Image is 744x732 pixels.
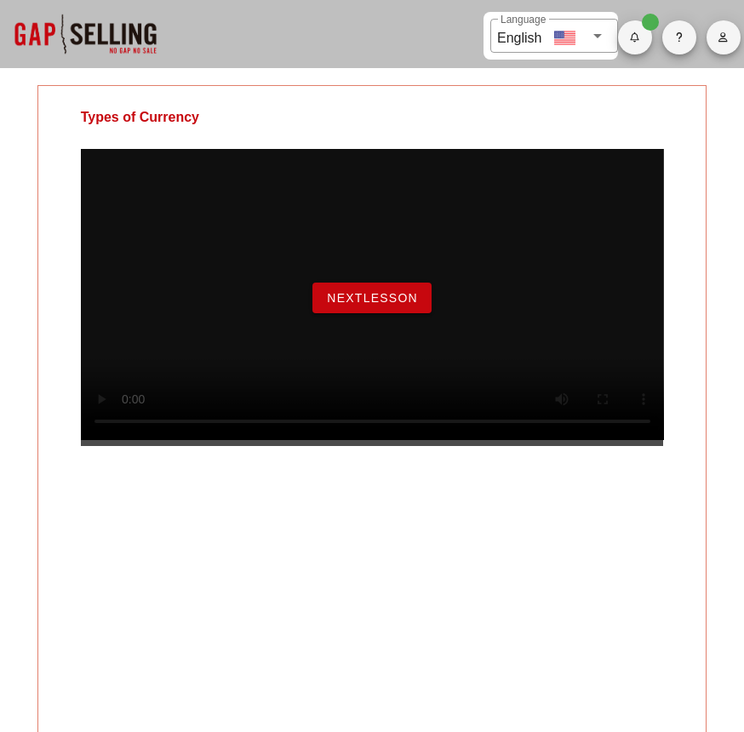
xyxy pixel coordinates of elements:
div: English [497,24,541,49]
label: Language [501,14,546,26]
div: LanguageEnglish [490,19,618,53]
div: Types of Currency [38,86,242,149]
span: Badge [642,14,659,31]
span: NextLesson [326,291,418,305]
button: NextLesson [312,283,432,313]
